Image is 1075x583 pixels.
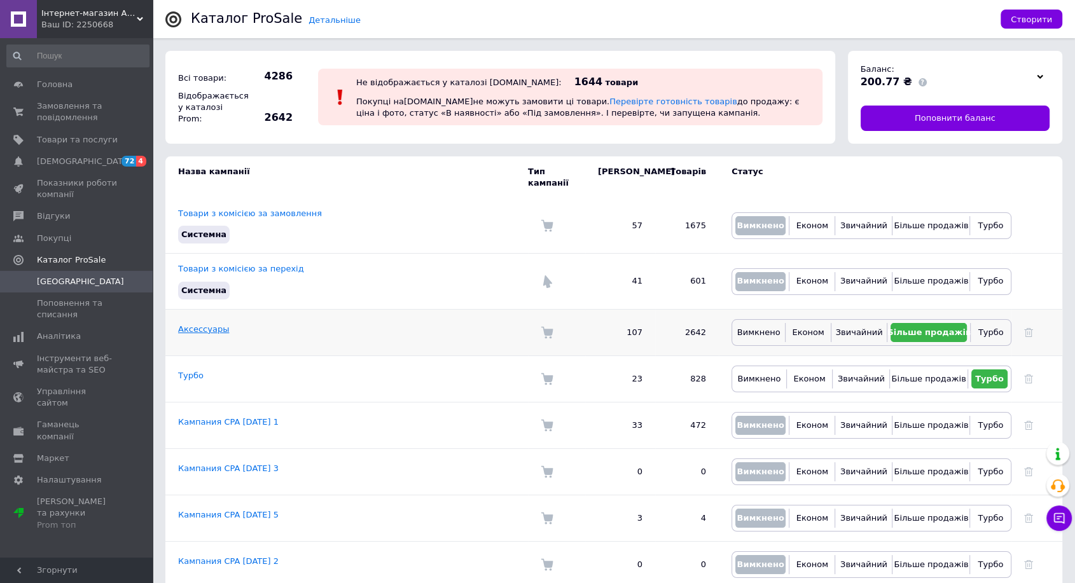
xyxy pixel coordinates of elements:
[840,420,887,430] span: Звичайний
[1001,10,1062,29] button: Створити
[973,509,1008,528] button: Турбо
[541,558,553,571] img: Комісія за замовлення
[178,510,279,519] a: Кампания CPA [DATE] 5
[541,275,553,288] img: Комісія за перехід
[796,276,828,285] span: Економ
[37,519,118,531] div: Prom топ
[973,555,1008,574] button: Турбо
[891,323,967,342] button: Більше продажів
[178,371,204,380] a: Турбо
[735,323,782,342] button: Вимкнено
[894,513,968,523] span: Більше продажів
[737,559,784,569] span: Вимкнено
[789,323,827,342] button: Економ
[37,134,118,146] span: Товари та послуги
[655,254,719,309] td: 601
[838,462,889,481] button: Звичайний
[136,156,146,167] span: 4
[896,509,966,528] button: Більше продажів
[178,417,279,427] a: Кампания CPA [DATE] 1
[737,221,784,230] span: Вимкнено
[655,156,719,198] td: Товарів
[978,221,1003,230] span: Турбо
[719,156,1011,198] td: Статус
[973,416,1008,435] button: Турбо
[735,555,786,574] button: Вимкнено
[37,353,118,376] span: Інструменти веб-майстра та SEO
[181,230,226,239] span: Системна
[896,416,966,435] button: Більше продажів
[541,512,553,525] img: Комісія за замовлення
[973,216,1008,235] button: Турбо
[655,402,719,448] td: 472
[356,97,799,118] span: Покупці на [DOMAIN_NAME] не можуть замовити ці товари. до продажу: є ціна і фото, статус «В наявн...
[896,272,966,291] button: Більше продажів
[175,69,245,87] div: Всі товари:
[528,156,585,198] td: Тип кампанії
[793,462,831,481] button: Економ
[585,448,655,495] td: 0
[840,276,887,285] span: Звичайний
[893,369,964,388] button: Більше продажів
[37,79,73,90] span: Головна
[796,467,828,476] span: Економ
[894,559,968,569] span: Більше продажів
[37,298,118,320] span: Поповнення та списання
[793,374,825,383] span: Економ
[978,559,1003,569] span: Турбо
[37,276,124,287] span: [GEOGRAPHIC_DATA]
[978,420,1003,430] span: Турбо
[793,416,831,435] button: Економ
[181,285,226,295] span: Системна
[735,272,786,291] button: Вимкнено
[41,8,137,19] span: Інтернет-магазин Арішоп
[840,513,887,523] span: Звичайний
[838,509,889,528] button: Звичайний
[1024,559,1033,569] a: Видалити
[541,326,553,339] img: Комісія за замовлення
[574,76,603,88] span: 1644
[894,221,968,230] span: Більше продажів
[655,448,719,495] td: 0
[37,177,118,200] span: Показники роботи компанії
[861,76,912,88] span: 200.77 ₴
[585,254,655,309] td: 41
[894,276,968,285] span: Більше продажів
[896,216,966,235] button: Більше продажів
[737,420,784,430] span: Вимкнено
[37,100,118,123] span: Замовлення та повідомлення
[541,219,553,232] img: Комісія за замовлення
[609,97,737,106] a: Перевірте готовність товарів
[605,78,638,87] span: товари
[840,559,887,569] span: Звичайний
[178,209,322,218] a: Товари з комісією за замовлення
[915,113,995,124] span: Поповнити баланс
[792,327,824,337] span: Економ
[585,402,655,448] td: 33
[838,374,885,383] span: Звичайний
[309,15,361,25] a: Детальніше
[1024,420,1033,430] a: Видалити
[585,495,655,541] td: 3
[37,210,70,222] span: Відгуки
[175,87,245,128] div: Відображається у каталозі Prom:
[37,453,69,464] span: Маркет
[541,465,553,478] img: Комісія за замовлення
[836,369,886,388] button: Звичайний
[975,374,1004,383] span: Турбо
[6,45,149,67] input: Пошук
[887,327,971,337] span: Більше продажів
[978,513,1003,523] span: Турбо
[37,386,118,409] span: Управління сайтом
[796,420,828,430] span: Економ
[971,369,1008,388] button: Турбо
[37,496,118,531] span: [PERSON_NAME] та рахунки
[1024,467,1033,476] a: Видалити
[796,221,828,230] span: Економ
[37,156,131,167] span: [DEMOGRAPHIC_DATA]
[37,331,81,342] span: Аналітика
[838,416,889,435] button: Звичайний
[735,416,786,435] button: Вимкнено
[796,559,828,569] span: Економ
[840,467,887,476] span: Звичайний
